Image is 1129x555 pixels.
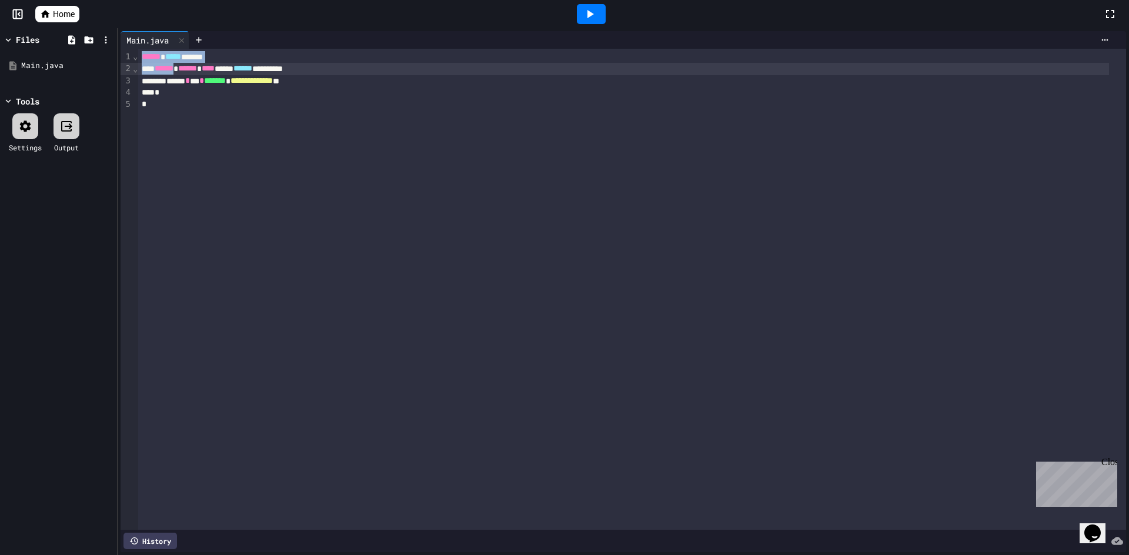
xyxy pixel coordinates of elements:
div: Output [54,142,79,153]
span: Home [53,8,75,20]
iframe: chat widget [1031,457,1117,507]
div: 5 [121,99,132,110]
div: 2 [121,63,132,75]
div: History [123,533,177,549]
div: 4 [121,87,132,99]
div: 3 [121,75,132,87]
div: Main.java [121,31,189,49]
div: Tools [16,95,39,107]
span: Fold line [132,64,138,73]
span: Fold line [132,52,138,61]
iframe: chat widget [1080,508,1117,543]
div: Main.java [121,34,175,46]
div: Chat with us now!Close [5,5,81,75]
a: Home [35,6,79,22]
div: 1 [121,51,132,63]
div: Settings [9,142,42,153]
div: Main.java [21,60,113,72]
div: Files [16,33,39,46]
